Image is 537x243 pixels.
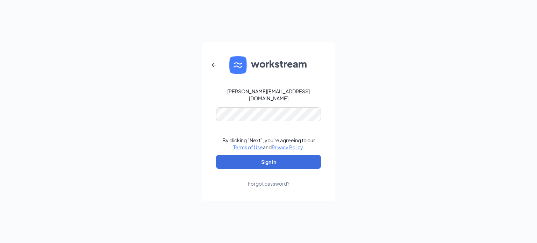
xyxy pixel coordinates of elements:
a: Terms of Use [233,144,263,150]
img: WS logo and Workstream text [229,56,308,74]
div: Forgot password? [248,180,289,187]
button: ArrowLeftNew [206,57,222,73]
a: Privacy Policy [272,144,303,150]
svg: ArrowLeftNew [210,61,218,69]
div: [PERSON_NAME][EMAIL_ADDRESS][DOMAIN_NAME] [216,88,321,102]
div: By clicking "Next", you're agreeing to our and . [222,137,315,151]
button: Sign In [216,155,321,169]
a: Forgot password? [248,169,289,187]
